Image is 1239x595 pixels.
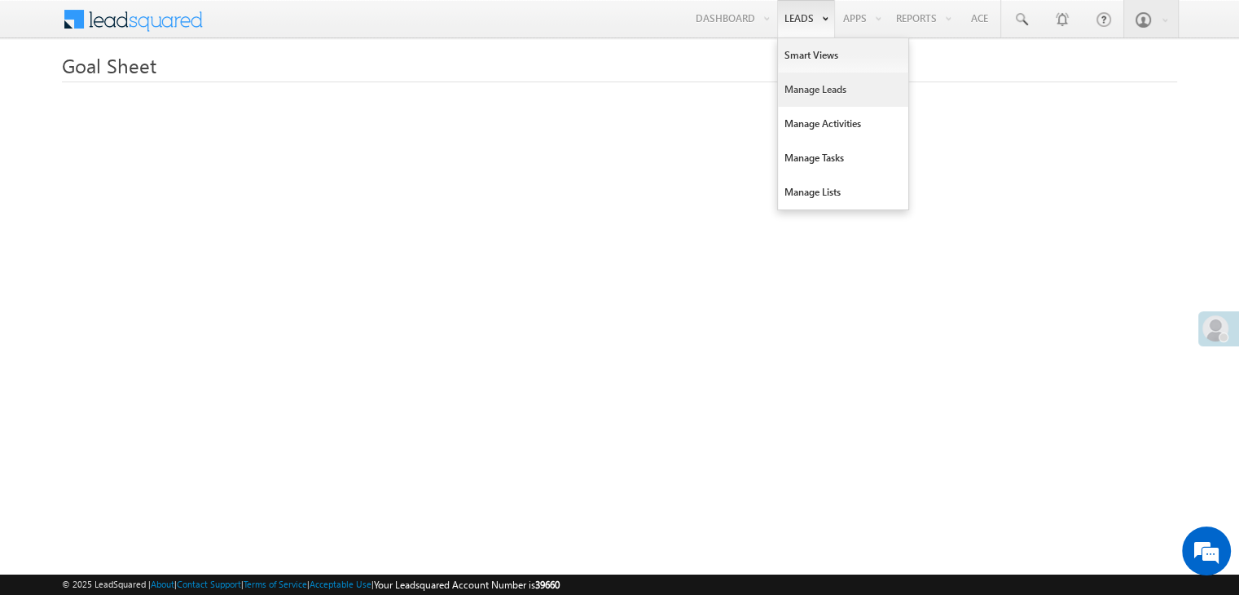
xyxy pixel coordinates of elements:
[62,577,560,593] span: © 2025 LeadSquared | | | | |
[151,579,174,589] a: About
[778,73,908,107] a: Manage Leads
[85,86,274,107] div: Chat with us now
[222,468,296,490] em: Start Chat
[778,141,908,175] a: Manage Tasks
[244,579,307,589] a: Terms of Service
[310,579,371,589] a: Acceptable Use
[177,579,241,589] a: Contact Support
[21,151,297,453] textarea: Type your message and hit 'Enter'
[535,579,560,591] span: 39660
[62,52,156,78] span: Goal Sheet
[778,38,908,73] a: Smart Views
[267,8,306,47] div: Minimize live chat window
[778,107,908,141] a: Manage Activities
[374,579,560,591] span: Your Leadsquared Account Number is
[778,175,908,209] a: Manage Lists
[28,86,68,107] img: d_60004797649_company_0_60004797649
